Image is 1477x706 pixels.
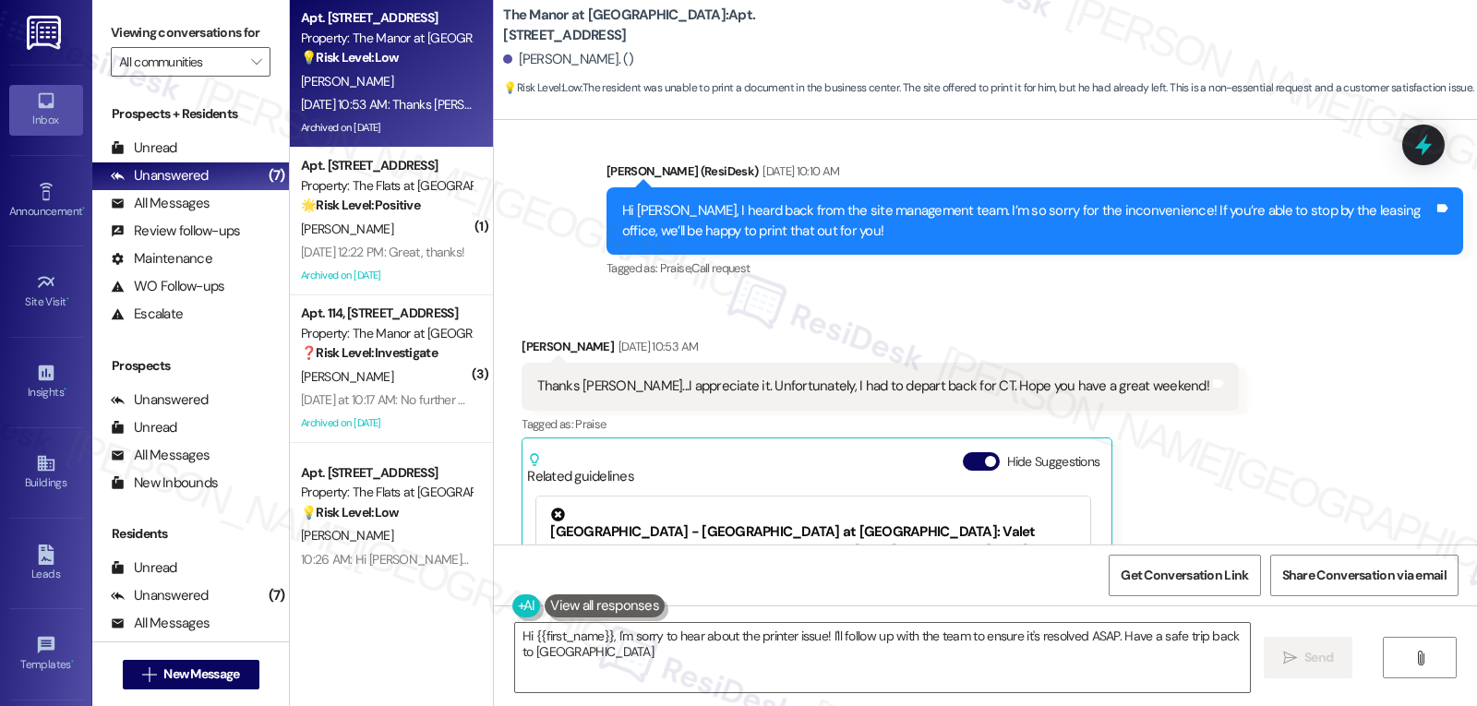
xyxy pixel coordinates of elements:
[301,156,472,175] div: Apt. [STREET_ADDRESS]
[264,581,290,610] div: (7)
[92,104,289,124] div: Prospects + Residents
[301,304,472,323] div: Apt. 114, [STREET_ADDRESS]
[575,416,606,432] span: Praise
[301,324,472,343] div: Property: The Manor at [GEOGRAPHIC_DATA]
[301,483,472,502] div: Property: The Flats at [GEOGRAPHIC_DATA]
[1413,651,1427,665] i: 
[301,73,393,90] span: [PERSON_NAME]
[111,305,183,324] div: Escalate
[111,18,270,47] label: Viewing conversations for
[301,368,393,385] span: [PERSON_NAME]
[503,78,1473,98] span: : The resident was unable to print a document in the business center. The site offered to print i...
[111,221,240,241] div: Review follow-ups
[606,255,1463,281] div: Tagged as:
[301,527,393,544] span: [PERSON_NAME]
[119,47,241,77] input: All communities
[1283,651,1297,665] i: 
[301,8,472,28] div: Apt. [STREET_ADDRESS]
[503,50,633,69] div: [PERSON_NAME]. ()
[66,293,69,305] span: •
[301,463,472,483] div: Apt. [STREET_ADDRESS]
[111,277,224,296] div: WO Follow-ups
[1270,555,1459,596] button: Share Conversation via email
[92,524,289,544] div: Residents
[142,667,156,682] i: 
[691,260,750,276] span: Call request
[299,264,474,287] div: Archived on [DATE]
[163,664,239,684] span: New Message
[111,138,177,158] div: Unread
[301,29,472,48] div: Property: The Manor at [GEOGRAPHIC_DATA]
[301,197,420,213] strong: 🌟 Risk Level: Positive
[301,344,438,361] strong: ❓ Risk Level: Investigate
[1264,637,1353,678] button: Send
[111,473,218,493] div: New Inbounds
[550,508,1076,562] div: [GEOGRAPHIC_DATA] - [GEOGRAPHIC_DATA] at [GEOGRAPHIC_DATA]: Valet pickup service is available on ...
[622,201,1434,241] div: Hi [PERSON_NAME], I heard back from the site management team. I’m so sorry for the inconvenience!...
[111,558,177,578] div: Unread
[660,260,691,276] span: Praise ,
[111,586,209,605] div: Unanswered
[9,629,83,679] a: Templates •
[9,448,83,497] a: Buildings
[301,176,472,196] div: Property: The Flats at [GEOGRAPHIC_DATA]
[71,655,74,668] span: •
[1121,566,1248,585] span: Get Conversation Link
[9,267,83,317] a: Site Visit •
[27,16,65,50] img: ResiDesk Logo
[758,162,839,181] div: [DATE] 10:10 AM
[111,614,210,633] div: All Messages
[1007,452,1100,472] label: Hide Suggestions
[614,337,698,356] div: [DATE] 10:53 AM
[527,452,634,486] div: Related guidelines
[82,202,85,215] span: •
[123,660,259,689] button: New Message
[92,356,289,376] div: Prospects
[301,49,399,66] strong: 💡 Risk Level: Low
[522,337,1239,363] div: [PERSON_NAME]
[64,383,66,396] span: •
[9,539,83,589] a: Leads
[9,85,83,135] a: Inbox
[503,6,872,45] b: The Manor at [GEOGRAPHIC_DATA]: Apt. [STREET_ADDRESS]
[537,377,1209,396] div: Thanks [PERSON_NAME]...I appreciate it. Unfortunately, I had to depart back for CT. Hope you have...
[1282,566,1447,585] span: Share Conversation via email
[111,446,210,465] div: All Messages
[606,162,1463,187] div: [PERSON_NAME] (ResiDesk)
[111,166,209,185] div: Unanswered
[301,96,1015,113] div: [DATE] 10:53 AM: Thanks [PERSON_NAME]...I appreciate it. Unfortunately, I had to depart back for ...
[299,412,474,435] div: Archived on [DATE]
[299,116,474,139] div: Archived on [DATE]
[111,249,212,269] div: Maintenance
[503,80,581,95] strong: 💡 Risk Level: Low
[264,162,290,190] div: (7)
[111,418,177,437] div: Unread
[515,623,1250,692] textarea: Hi {{first_name}}, I'm sorry to hear about the printer issue! I'll follow up with the team to ensure
[251,54,261,69] i: 
[301,551,1194,568] div: 10:26 AM: Hi [PERSON_NAME]! That sounds like a special day for your family, and I appreciate you ...
[301,391,569,408] div: [DATE] at 10:17 AM: No further messages thank you
[1304,648,1333,667] span: Send
[301,244,464,260] div: [DATE] 12:22 PM: Great, thanks!
[9,357,83,407] a: Insights •
[522,411,1239,437] div: Tagged as:
[111,194,210,213] div: All Messages
[1109,555,1260,596] button: Get Conversation Link
[301,221,393,237] span: [PERSON_NAME]
[111,390,209,410] div: Unanswered
[301,504,399,521] strong: 💡 Risk Level: Low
